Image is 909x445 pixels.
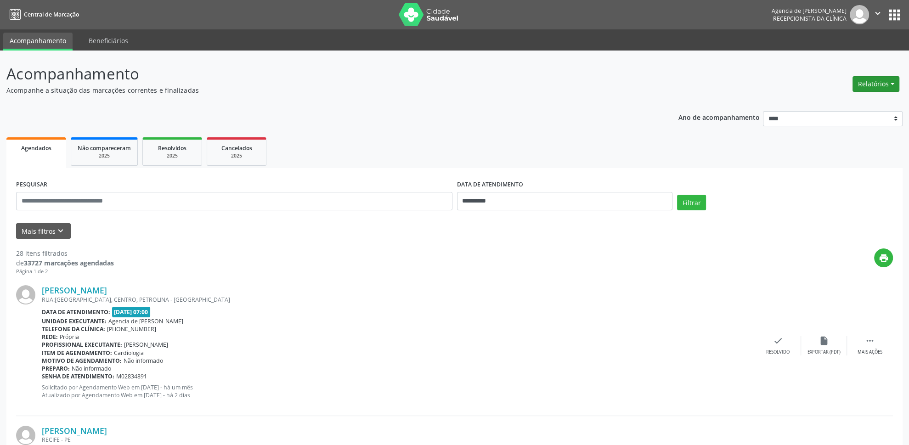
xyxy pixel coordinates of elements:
i: insert_drive_file [819,336,829,346]
div: 2025 [78,152,131,159]
i: keyboard_arrow_down [56,226,66,236]
strong: 33727 marcações agendadas [24,259,114,267]
span: Não informado [72,365,111,372]
span: Cardiologia [114,349,144,357]
img: img [850,5,869,24]
p: Acompanhamento [6,62,634,85]
button: Filtrar [677,195,706,210]
button: Mais filtroskeyboard_arrow_down [16,223,71,239]
span: Não informado [124,357,163,365]
span: Própria [60,333,79,341]
div: 2025 [149,152,195,159]
div: 28 itens filtrados [16,248,114,258]
span: M02834891 [116,372,147,380]
span: Não compareceram [78,144,131,152]
span: Agencia de [PERSON_NAME] [108,317,183,325]
b: Unidade executante: [42,317,107,325]
i: print [879,253,889,263]
img: img [16,426,35,445]
span: Resolvidos [158,144,186,152]
span: [PHONE_NUMBER] [107,325,156,333]
div: Agencia de [PERSON_NAME] [772,7,847,15]
i:  [873,8,883,18]
div: Página 1 de 2 [16,268,114,276]
div: Exportar (PDF) [807,349,841,355]
p: Acompanhe a situação das marcações correntes e finalizadas [6,85,634,95]
div: RECIFE - PE [42,436,755,444]
label: DATA DE ATENDIMENTO [457,178,523,192]
a: Acompanhamento [3,33,73,51]
a: Central de Marcação [6,7,79,22]
b: Motivo de agendamento: [42,357,122,365]
p: Ano de acompanhamento [678,111,760,123]
button: Relatórios [853,76,899,92]
i:  [865,336,875,346]
span: Cancelados [221,144,252,152]
b: Telefone da clínica: [42,325,105,333]
div: de [16,258,114,268]
span: [DATE] 07:00 [112,307,151,317]
span: [PERSON_NAME] [124,341,168,349]
label: PESQUISAR [16,178,47,192]
b: Profissional executante: [42,341,122,349]
button: print [874,248,893,267]
button:  [869,5,886,24]
b: Item de agendamento: [42,349,112,357]
div: Mais ações [858,349,882,355]
b: Senha de atendimento: [42,372,114,380]
button: apps [886,7,903,23]
div: Resolvido [766,349,790,355]
a: Beneficiários [82,33,135,49]
span: Recepcionista da clínica [773,15,847,23]
p: Solicitado por Agendamento Web em [DATE] - há um mês Atualizado por Agendamento Web em [DATE] - h... [42,383,755,399]
b: Data de atendimento: [42,308,110,316]
b: Preparo: [42,365,70,372]
img: img [16,285,35,304]
i: check [773,336,783,346]
a: [PERSON_NAME] [42,285,107,295]
div: RUA:[GEOGRAPHIC_DATA], CENTRO, PETROLINA - [GEOGRAPHIC_DATA] [42,296,755,304]
span: Agendados [21,144,51,152]
b: Rede: [42,333,58,341]
span: Central de Marcação [24,11,79,18]
a: [PERSON_NAME] [42,426,107,436]
div: 2025 [214,152,260,159]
